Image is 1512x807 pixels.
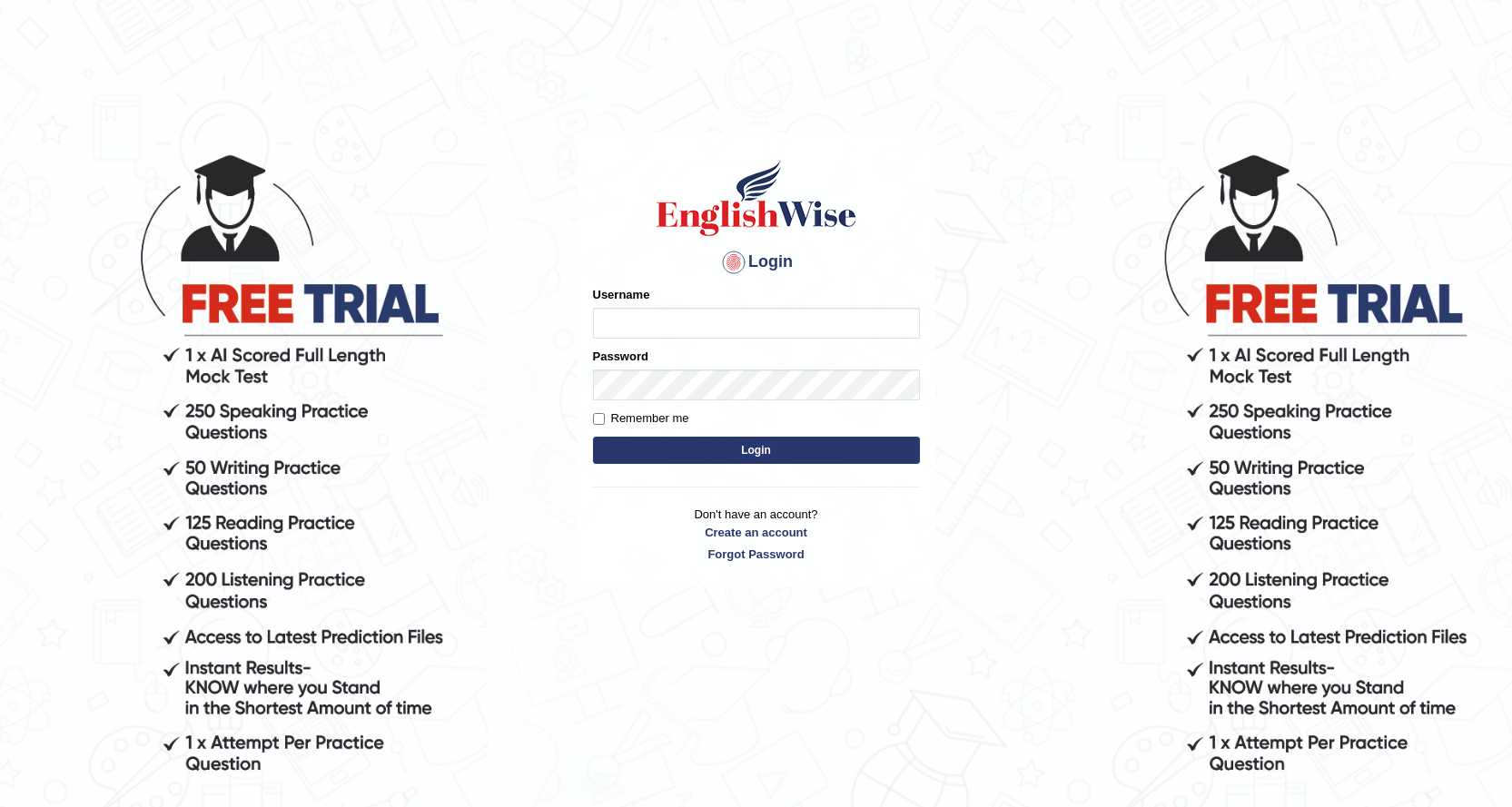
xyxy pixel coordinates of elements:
label: Username [593,286,650,303]
h4: Login [593,248,920,277]
img: Logo of English Wise sign in for intelligent practice with AI [653,157,860,239]
a: Forgot Password [593,546,920,563]
label: Remember me [593,409,689,428]
p: Don't have an account? [593,506,920,562]
label: Password [593,348,648,365]
input: Remember me [593,413,605,425]
button: Login [593,437,920,464]
a: Create an account [593,524,920,541]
